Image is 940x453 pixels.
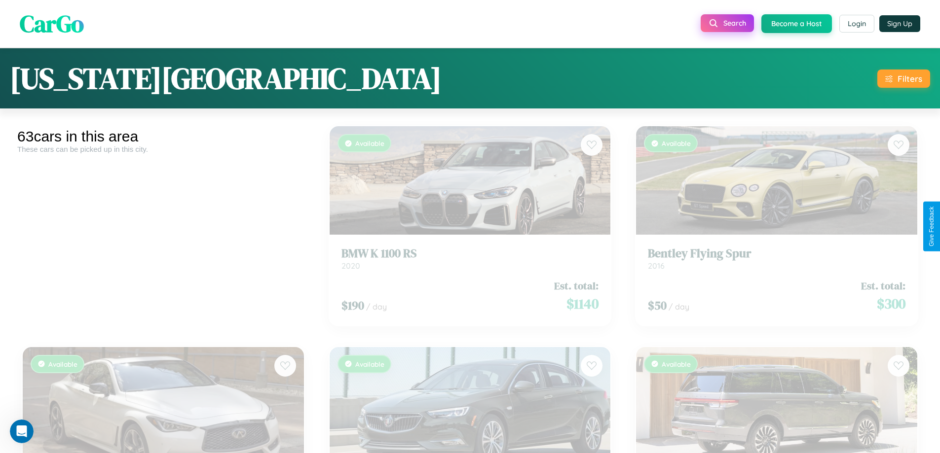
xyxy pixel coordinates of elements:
[879,15,920,32] button: Sign Up
[355,132,384,140] span: Available
[723,19,746,28] span: Search
[366,295,387,305] span: / day
[10,58,442,99] h1: [US_STATE][GEOGRAPHIC_DATA]
[17,128,309,145] div: 63 cars in this area
[669,295,689,305] span: / day
[341,254,360,264] span: 2020
[10,419,34,443] iframe: Intercom live chat
[566,287,599,307] span: $ 1140
[648,254,665,264] span: 2016
[48,353,77,361] span: Available
[20,7,84,40] span: CarGo
[355,353,384,361] span: Available
[701,14,754,32] button: Search
[341,240,599,264] a: BMW K 1100 RS2020
[341,240,599,254] h3: BMW K 1100 RS
[341,290,364,307] span: $ 190
[761,14,832,33] button: Become a Host
[877,70,930,88] button: Filters
[839,15,874,33] button: Login
[898,73,922,84] div: Filters
[648,240,905,264] a: Bentley Flying Spur2016
[662,132,691,140] span: Available
[648,290,667,307] span: $ 50
[648,240,905,254] h3: Bentley Flying Spur
[861,272,905,286] span: Est. total:
[554,272,599,286] span: Est. total:
[928,207,935,246] div: Give Feedback
[17,145,309,153] div: These cars can be picked up in this city.
[662,353,691,361] span: Available
[877,287,905,307] span: $ 300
